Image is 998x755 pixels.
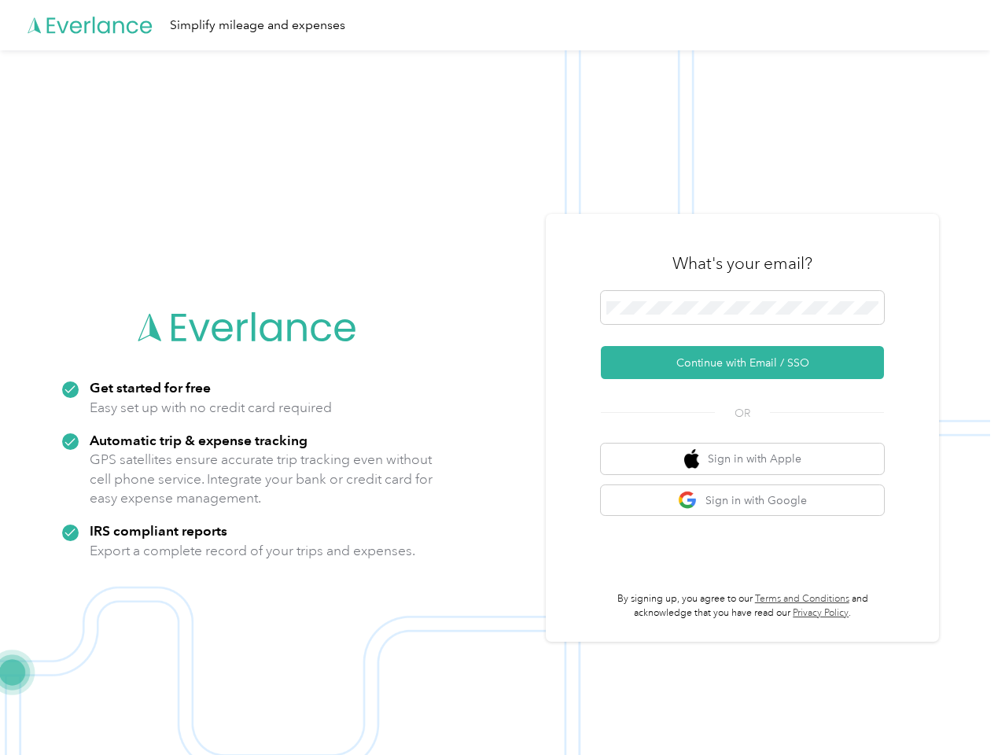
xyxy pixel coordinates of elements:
a: Terms and Conditions [755,593,849,605]
img: google logo [678,491,698,510]
button: google logoSign in with Google [601,485,884,516]
button: Continue with Email / SSO [601,346,884,379]
h3: What's your email? [672,252,812,274]
p: By signing up, you agree to our and acknowledge that you have read our . [601,592,884,620]
span: OR [715,405,770,422]
img: apple logo [684,449,700,469]
a: Privacy Policy [793,607,849,619]
strong: Automatic trip & expense tracking [90,432,308,448]
strong: Get started for free [90,379,211,396]
p: GPS satellites ensure accurate trip tracking even without cell phone service. Integrate your bank... [90,450,433,508]
strong: IRS compliant reports [90,522,227,539]
button: apple logoSign in with Apple [601,444,884,474]
div: Simplify mileage and expenses [170,16,345,35]
p: Export a complete record of your trips and expenses. [90,541,415,561]
p: Easy set up with no credit card required [90,398,332,418]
